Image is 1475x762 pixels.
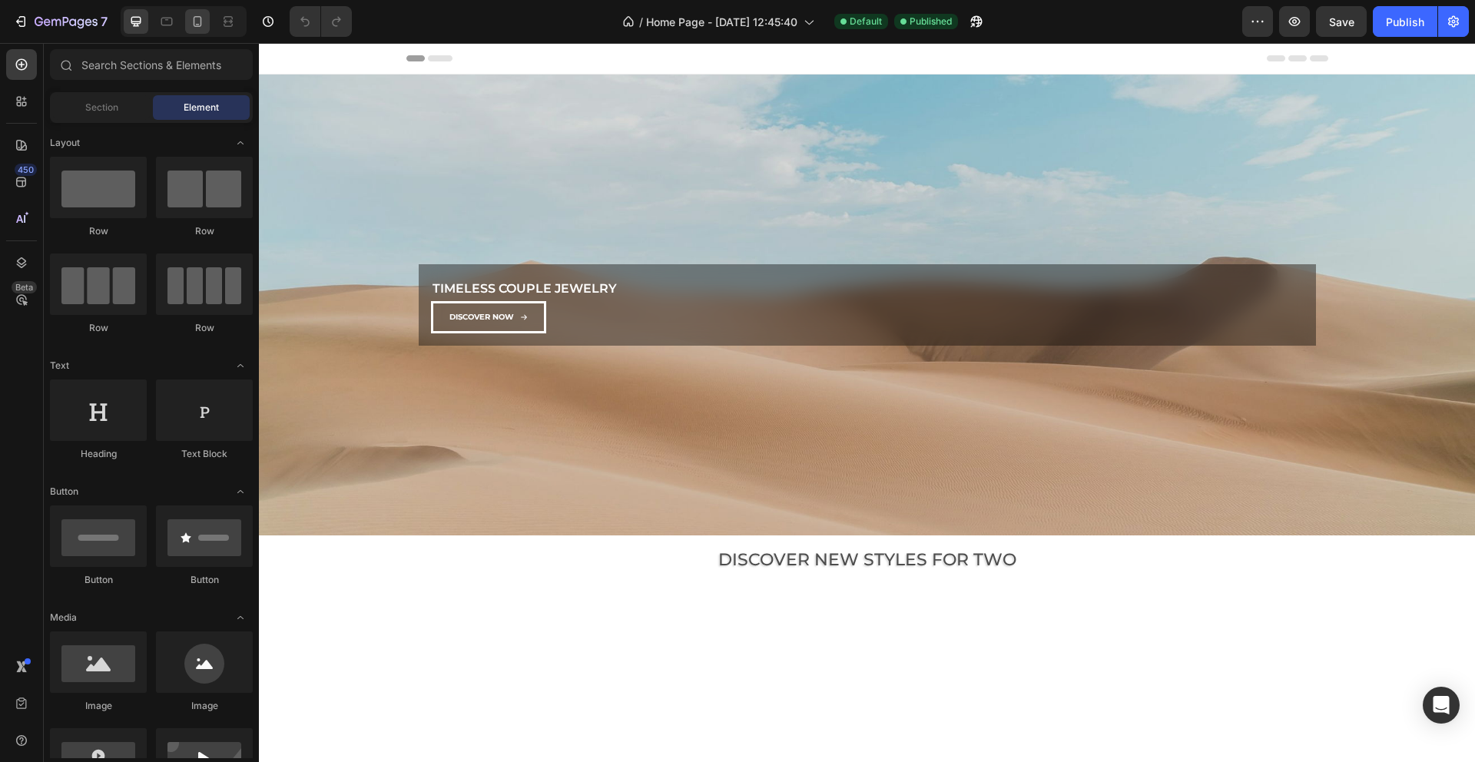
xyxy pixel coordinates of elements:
span: Toggle open [228,353,253,378]
div: Publish [1386,14,1424,30]
span: / [639,14,643,30]
span: Element [184,101,219,114]
span: Toggle open [228,479,253,504]
span: Default [850,15,882,28]
p: 7 [101,12,108,31]
span: Toggle open [228,131,253,155]
button: Save [1316,6,1367,37]
iframe: Design area [259,43,1475,762]
div: Button [156,573,253,587]
div: Row [50,224,147,238]
span: Text [50,359,69,373]
span: Media [50,611,77,625]
div: Image [50,699,147,713]
div: Open Intercom Messenger [1423,687,1460,724]
div: Button [50,573,147,587]
span: Section [85,101,118,114]
div: Undo/Redo [290,6,352,37]
span: Published [910,15,952,28]
span: Home Page - [DATE] 12:45:40 [646,14,797,30]
input: Search Sections & Elements [50,49,253,80]
button: Publish [1373,6,1437,37]
span: Save [1329,15,1354,28]
div: Text Block [156,447,253,461]
span: Layout [50,136,80,150]
div: Row [156,321,253,335]
span: Toggle open [228,605,253,630]
div: Row [50,321,147,335]
div: 450 [15,164,37,176]
button: 7 [6,6,114,37]
div: Beta [12,281,37,293]
div: Row [156,224,253,238]
span: Button [50,485,78,499]
div: Heading [50,447,147,461]
div: Image [156,699,253,713]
